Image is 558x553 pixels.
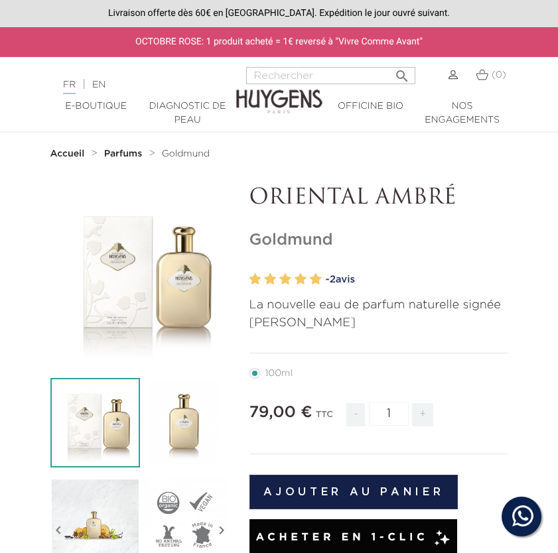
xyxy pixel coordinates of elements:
[249,270,261,289] label: 1
[412,403,433,426] span: +
[249,475,458,509] button: Ajouter au panier
[50,149,85,158] strong: Accueil
[369,402,409,426] input: Quantité
[50,99,142,113] a: E-Boutique
[142,99,234,127] a: Diagnostic de peau
[316,400,333,436] div: TTC
[104,149,142,158] strong: Parfums
[63,80,76,94] a: FR
[249,231,508,250] h1: Goldmund
[249,186,508,211] p: ORIENTAL AMBRÉ
[249,368,309,379] label: 100ml
[56,77,222,93] div: |
[249,296,508,332] p: La nouvelle eau de parfum naturelle signée [PERSON_NAME]
[236,68,322,115] img: Huygens
[330,275,336,284] span: 2
[325,99,417,113] a: Officine Bio
[492,70,506,80] span: (0)
[295,270,307,289] label: 4
[326,270,508,290] a: -2avis
[264,270,276,289] label: 2
[50,378,140,467] img: Goldmund
[246,67,415,84] input: Rechercher
[417,99,508,127] a: Nos engagements
[50,149,88,159] a: Accueil
[249,404,313,420] span: 79,00 €
[162,149,210,159] a: Goldmund
[104,149,145,159] a: Parfums
[279,270,291,289] label: 3
[310,270,322,289] label: 5
[92,80,105,90] a: EN
[394,64,410,80] i: 
[346,403,365,426] span: -
[390,63,414,81] button: 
